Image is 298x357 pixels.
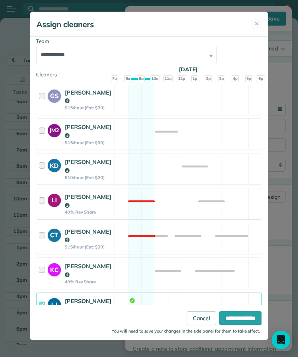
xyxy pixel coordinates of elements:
[48,263,61,274] strong: KC
[65,244,112,250] strong: $15/hour (Est: $30)
[48,298,61,309] strong: LJ
[65,89,112,105] strong: [PERSON_NAME]
[272,331,290,349] div: Open Intercom Messenger
[112,328,260,334] small: You will need to save your changes in the side panel for them to take effect.
[36,38,262,45] div: Team
[65,175,112,180] strong: $10/hour (Est: $20)
[36,19,94,30] h5: Assign cleaners
[65,209,112,215] strong: 40% Rev Share
[65,279,112,285] strong: 40% Rev Share
[48,229,61,240] strong: CT
[65,105,112,110] strong: $15/hour (Est: $30)
[65,297,112,313] strong: [PERSON_NAME]
[48,159,61,170] strong: KD
[65,158,112,174] strong: [PERSON_NAME]
[65,193,112,209] strong: [PERSON_NAME]
[65,262,112,278] strong: [PERSON_NAME]
[65,228,112,244] strong: [PERSON_NAME]
[255,20,259,28] span: ✕
[48,194,61,205] strong: LI
[65,123,112,139] strong: [PERSON_NAME]
[48,90,61,101] strong: GS
[187,311,216,325] a: Cancel
[36,71,262,73] div: Cleaners
[48,124,61,135] strong: JM2
[65,140,112,145] strong: $15/hour (Est: $30)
